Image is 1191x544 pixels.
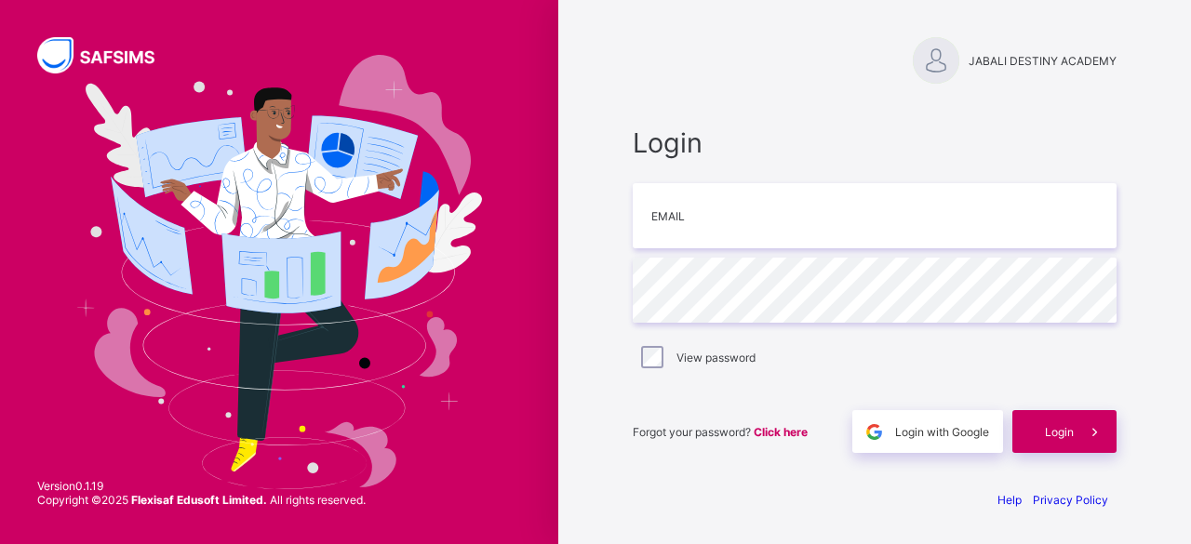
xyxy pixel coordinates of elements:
strong: Flexisaf Edusoft Limited. [131,493,267,507]
a: Click here [754,425,808,439]
span: Login [633,126,1117,159]
img: SAFSIMS Logo [37,37,177,73]
span: Copyright © 2025 All rights reserved. [37,493,366,507]
img: Hero Image [76,55,481,490]
span: Version 0.1.19 [37,479,366,493]
a: Privacy Policy [1033,493,1108,507]
span: Forgot your password? [633,425,808,439]
span: Login [1045,425,1074,439]
label: View password [676,351,756,365]
span: Login with Google [895,425,989,439]
img: google.396cfc9801f0270233282035f929180a.svg [863,421,885,443]
a: Help [997,493,1022,507]
span: JABALI DESTINY ACADEMY [969,54,1117,68]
